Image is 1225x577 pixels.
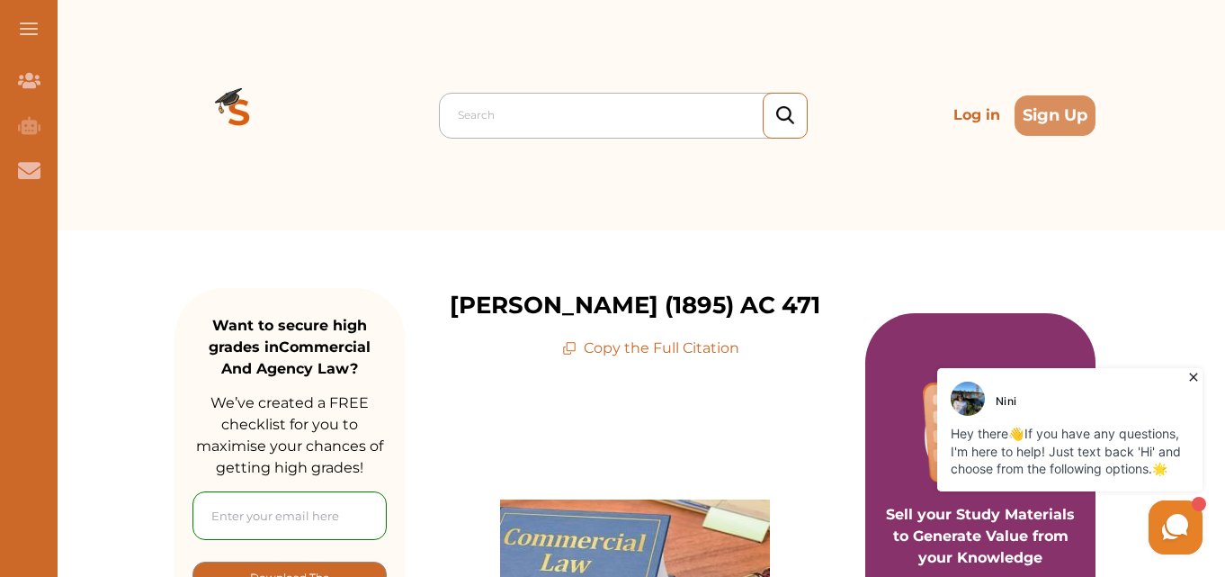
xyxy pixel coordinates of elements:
[192,491,387,540] input: Enter your email here
[1015,95,1095,136] button: Sign Up
[793,364,1207,559] iframe: HelpCrunch
[562,338,739,359] p: Copy the Full Citation
[946,97,1007,133] p: Log in
[196,394,383,476] span: We’ve created a FREE checklist for you to maximise your chances of getting high grades!
[776,106,794,125] img: search_icon
[450,288,820,323] p: [PERSON_NAME] (1895) AC 471
[209,317,371,377] strong: Want to secure high grades in Commercial And Agency Law ?
[174,50,304,180] img: Logo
